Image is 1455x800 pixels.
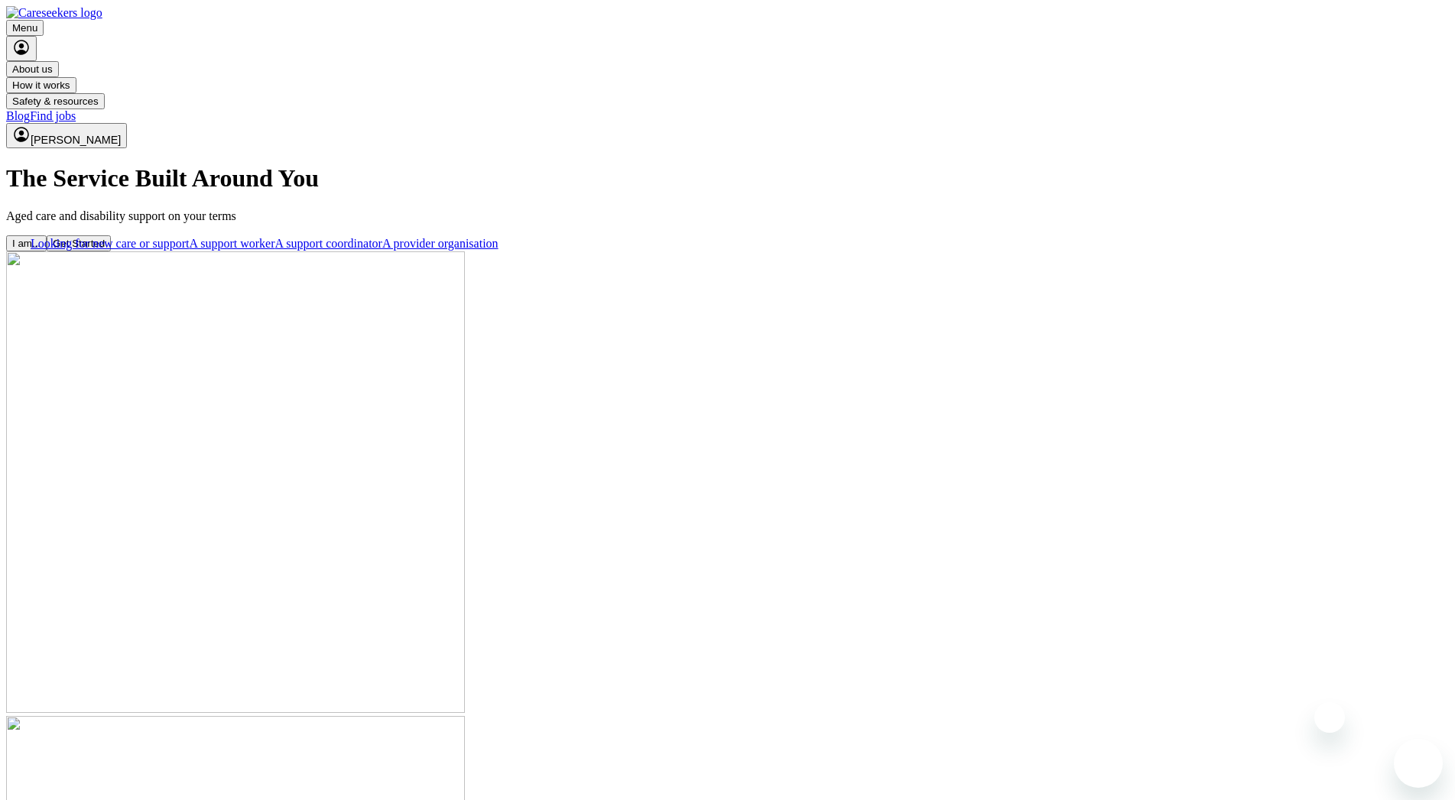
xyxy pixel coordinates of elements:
button: How it works [6,77,76,93]
h1: The Service Built Around You [6,164,1449,193]
a: A support worker [190,237,275,250]
div: I am... [31,237,499,251]
a: A provider organisation [382,237,499,250]
a: Looking for new care or support [31,237,190,250]
button: Safety & resources [6,93,105,109]
button: Menu [6,20,44,36]
button: My Account [6,36,37,61]
img: Careseekers logo [6,6,102,20]
button: About us [6,61,59,77]
iframe: Close message [1314,702,1345,733]
button: I am... [6,235,47,251]
a: Find jobs [30,109,76,122]
button: Get Started [47,235,111,251]
a: A support coordinator [274,237,382,250]
a: Blog [6,109,30,122]
a: Careseekers logo [6,6,102,19]
iframe: Button to launch messaging window [1394,739,1443,788]
button: My Account [6,123,127,148]
span: [PERSON_NAME] [31,134,121,146]
p: Aged care and disability support on your terms [6,209,1449,223]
